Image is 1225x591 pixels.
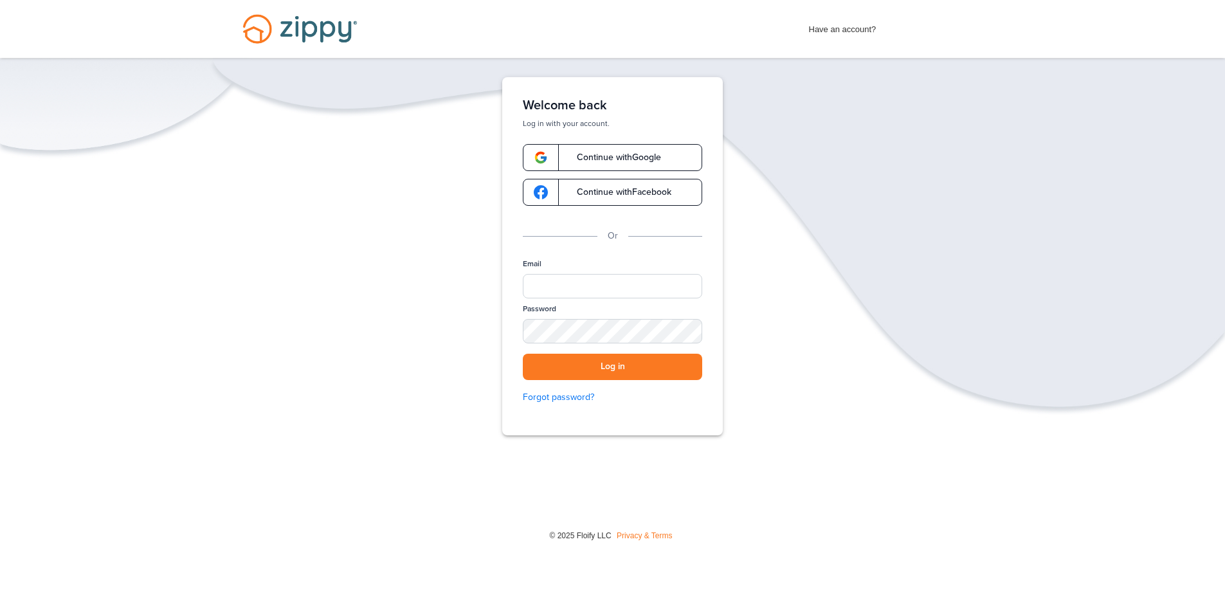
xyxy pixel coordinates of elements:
[523,144,702,171] a: google-logoContinue withGoogle
[523,354,702,380] button: Log in
[523,98,702,113] h1: Welcome back
[534,150,548,165] img: google-logo
[608,229,618,243] p: Or
[534,185,548,199] img: google-logo
[523,274,702,298] input: Email
[523,118,702,129] p: Log in with your account.
[523,304,556,314] label: Password
[523,259,541,269] label: Email
[564,188,671,197] span: Continue with Facebook
[523,179,702,206] a: google-logoContinue withFacebook
[523,319,702,343] input: Password
[809,16,876,37] span: Have an account?
[549,531,611,540] span: © 2025 Floify LLC
[523,390,702,405] a: Forgot password?
[564,153,661,162] span: Continue with Google
[617,531,672,540] a: Privacy & Terms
